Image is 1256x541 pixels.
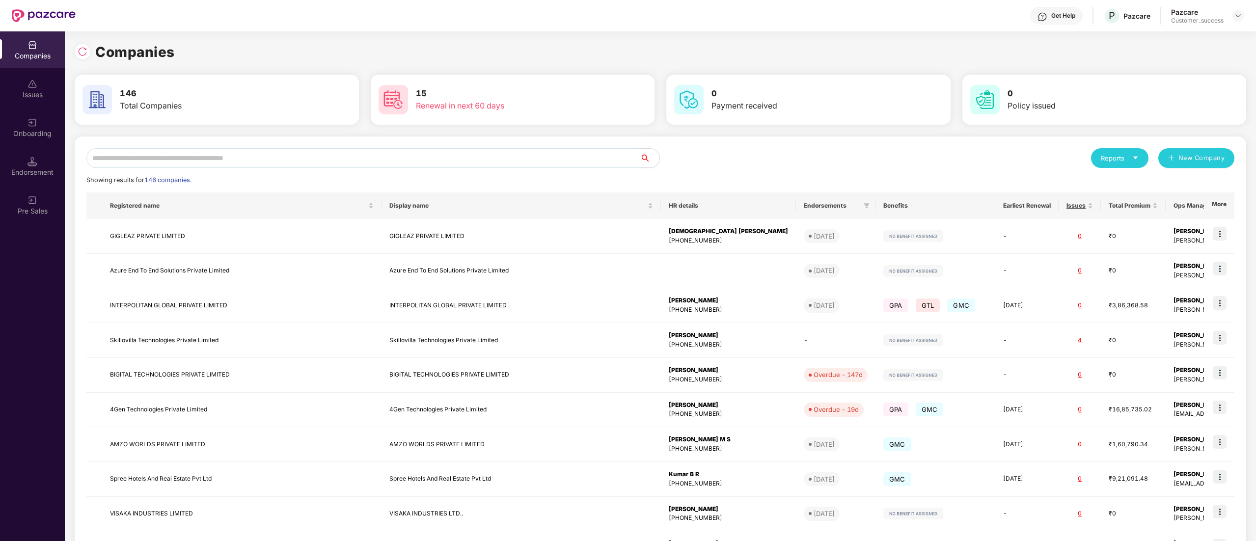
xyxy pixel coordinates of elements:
td: Azure End To End Solutions Private Limited [102,254,382,289]
div: [DATE] [814,231,835,241]
img: svg+xml;base64,PHN2ZyB4bWxucz0iaHR0cDovL3d3dy53My5vcmcvMjAwMC9zdmciIHdpZHRoPSI2MCIgaGVpZ2h0PSI2MC... [674,85,704,114]
div: Pazcare [1171,7,1224,17]
div: Pazcare [1123,11,1150,21]
img: icon [1213,331,1227,345]
th: More [1204,192,1234,219]
img: icon [1213,227,1227,241]
div: [PHONE_NUMBER] [669,340,788,350]
div: ₹9,21,091.48 [1109,474,1158,484]
div: [DATE] [814,266,835,275]
img: svg+xml;base64,PHN2ZyBpZD0iSXNzdWVzX2Rpc2FibGVkIiB4bWxucz0iaHR0cDovL3d3dy53My5vcmcvMjAwMC9zdmciIH... [27,79,37,89]
img: svg+xml;base64,PHN2ZyB4bWxucz0iaHR0cDovL3d3dy53My5vcmcvMjAwMC9zdmciIHdpZHRoPSI2MCIgaGVpZ2h0PSI2MC... [379,85,408,114]
div: [PHONE_NUMBER] [669,305,788,315]
div: Total Companies [120,100,296,112]
td: - [796,323,875,358]
th: Benefits [875,192,995,219]
span: Showing results for [86,176,191,184]
div: ₹16,85,735.02 [1109,405,1158,414]
img: svg+xml;base64,PHN2ZyB4bWxucz0iaHR0cDovL3d3dy53My5vcmcvMjAwMC9zdmciIHdpZHRoPSI2MCIgaGVpZ2h0PSI2MC... [82,85,112,114]
img: svg+xml;base64,PHN2ZyB4bWxucz0iaHR0cDovL3d3dy53My5vcmcvMjAwMC9zdmciIHdpZHRoPSIxMjIiIGhlaWdodD0iMj... [883,265,943,277]
button: plusNew Company [1158,148,1234,168]
div: ₹1,60,790.34 [1109,440,1158,449]
td: [DATE] [995,462,1059,497]
div: [DATE] [814,474,835,484]
td: BIGITAL TECHNOLOGIES PRIVATE LIMITED [102,358,382,393]
th: Issues [1059,192,1101,219]
div: Kumar B R [669,470,788,479]
div: [DEMOGRAPHIC_DATA] [PERSON_NAME] [669,227,788,236]
div: [PHONE_NUMBER] [669,236,788,245]
img: New Pazcare Logo [12,9,76,22]
img: svg+xml;base64,PHN2ZyB4bWxucz0iaHR0cDovL3d3dy53My5vcmcvMjAwMC9zdmciIHdpZHRoPSIxMjIiIGhlaWdodD0iMj... [883,369,943,381]
th: HR details [661,192,796,219]
div: Customer_success [1171,17,1224,25]
div: ₹3,86,368.58 [1109,301,1158,310]
td: BIGITAL TECHNOLOGIES PRIVATE LIMITED [382,358,661,393]
th: Display name [382,192,661,219]
span: Total Premium [1109,202,1150,210]
div: ₹0 [1109,370,1158,379]
div: [PHONE_NUMBER] [669,514,788,523]
img: svg+xml;base64,PHN2ZyBpZD0iUmVsb2FkLTMyeDMyIiB4bWxucz0iaHR0cDovL3d3dy53My5vcmcvMjAwMC9zdmciIHdpZH... [78,47,87,56]
td: 4Gen Technologies Private Limited [102,393,382,428]
span: 146 companies. [144,176,191,184]
div: [DATE] [814,509,835,518]
span: GMC [883,437,911,451]
div: 0 [1066,301,1093,310]
td: INTERPOLITAN GLOBAL PRIVATE LIMITED [102,288,382,323]
td: - [995,254,1059,289]
td: [DATE] [995,288,1059,323]
td: - [995,358,1059,393]
span: caret-down [1132,155,1139,161]
div: 0 [1066,509,1093,518]
div: Reports [1101,153,1139,163]
div: Overdue - 147d [814,370,863,379]
img: icon [1213,296,1227,310]
img: svg+xml;base64,PHN2ZyB4bWxucz0iaHR0cDovL3d3dy53My5vcmcvMjAwMC9zdmciIHdpZHRoPSIxMjIiIGhlaWdodD0iMj... [883,334,943,346]
td: Skillovilla Technologies Private Limited [102,323,382,358]
td: Skillovilla Technologies Private Limited [382,323,661,358]
div: [PERSON_NAME] M S [669,435,788,444]
div: ₹0 [1109,266,1158,275]
div: [PHONE_NUMBER] [669,375,788,384]
td: VISAKA INDUSTRIES LIMITED [102,497,382,532]
img: icon [1213,505,1227,518]
span: New Company [1178,153,1225,163]
div: ₹0 [1109,509,1158,518]
div: 0 [1066,266,1093,275]
img: icon [1213,401,1227,414]
td: GIGLEAZ PRIVATE LIMITED [382,219,661,254]
img: svg+xml;base64,PHN2ZyBpZD0iSGVscC0zMngzMiIgeG1sbnM9Imh0dHA6Ly93d3cudzMub3JnLzIwMDAvc3ZnIiB3aWR0aD... [1038,12,1047,22]
img: icon [1213,470,1227,484]
div: ₹0 [1109,232,1158,241]
span: P [1109,10,1115,22]
td: [DATE] [995,427,1059,462]
span: Issues [1066,202,1086,210]
span: GMC [947,298,975,312]
div: [PERSON_NAME] [669,401,788,410]
img: icon [1213,262,1227,275]
span: filter [862,200,872,212]
td: - [995,323,1059,358]
span: plus [1168,155,1174,162]
div: [PERSON_NAME] [669,505,788,514]
td: Azure End To End Solutions Private Limited [382,254,661,289]
img: svg+xml;base64,PHN2ZyBpZD0iQ29tcGFuaWVzIiB4bWxucz0iaHR0cDovL3d3dy53My5vcmcvMjAwMC9zdmciIHdpZHRoPS... [27,40,37,50]
img: svg+xml;base64,PHN2ZyB4bWxucz0iaHR0cDovL3d3dy53My5vcmcvMjAwMC9zdmciIHdpZHRoPSI2MCIgaGVpZ2h0PSI2MC... [970,85,1000,114]
span: Endorsements [804,202,860,210]
span: filter [864,203,870,209]
div: [PERSON_NAME] [669,331,788,340]
img: svg+xml;base64,PHN2ZyBpZD0iRHJvcGRvd24tMzJ4MzIiIHhtbG5zPSJodHRwOi8vd3d3LnczLm9yZy8yMDAwL3N2ZyIgd2... [1234,12,1242,20]
td: - [995,497,1059,532]
div: 4 [1066,336,1093,345]
img: svg+xml;base64,PHN2ZyB3aWR0aD0iMTQuNSIgaGVpZ2h0PSIxNC41IiB2aWV3Qm94PSIwIDAgMTYgMTYiIGZpbGw9Im5vbm... [27,157,37,166]
h1: Companies [95,41,175,63]
td: INTERPOLITAN GLOBAL PRIVATE LIMITED [382,288,661,323]
img: svg+xml;base64,PHN2ZyB3aWR0aD0iMjAiIGhlaWdodD0iMjAiIHZpZXdCb3g9IjAgMCAyMCAyMCIgZmlsbD0ibm9uZSIgeG... [27,118,37,128]
th: Earliest Renewal [995,192,1059,219]
td: Spree Hotels And Real Estate Pvt Ltd [102,462,382,497]
h3: 0 [1008,87,1184,100]
div: [DATE] [814,300,835,310]
img: icon [1213,366,1227,379]
div: 0 [1066,474,1093,484]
